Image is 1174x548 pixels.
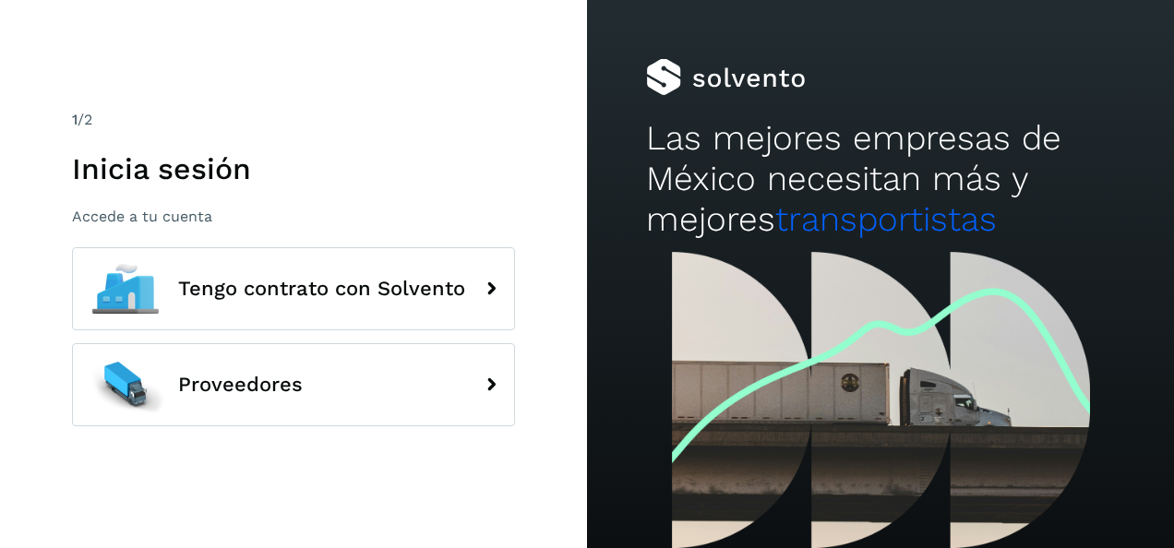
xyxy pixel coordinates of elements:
span: Tengo contrato con Solvento [178,278,465,300]
span: Proveedores [178,374,303,396]
h1: Inicia sesión [72,151,515,186]
button: Tengo contrato con Solvento [72,247,515,330]
h2: Las mejores empresas de México necesitan más y mejores [646,118,1116,241]
span: 1 [72,111,78,128]
span: transportistas [775,199,997,239]
button: Proveedores [72,343,515,426]
div: /2 [72,109,515,131]
p: Accede a tu cuenta [72,208,515,225]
